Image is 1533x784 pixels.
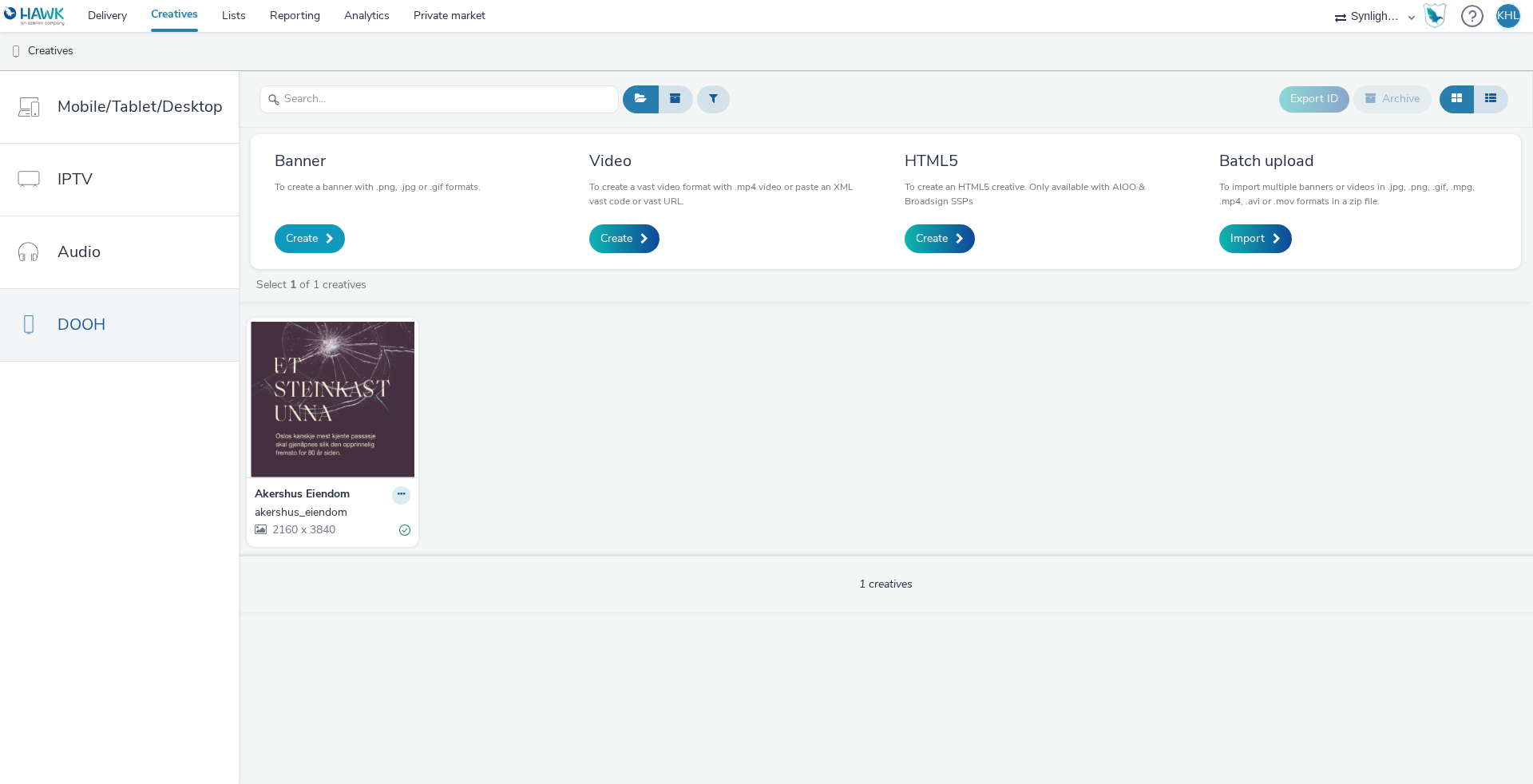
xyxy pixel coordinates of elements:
[255,505,410,521] a: akershus_eiendom
[286,231,318,247] span: Create
[905,224,975,253] a: Create
[1423,3,1447,29] img: Hawk Academy
[4,6,65,26] img: undefined Logo
[905,180,1182,208] p: To create an HTML5 creative. Only available with AIOO & Broadsign SSPs
[1279,86,1349,112] button: Export ID
[1440,85,1474,113] button: Grid
[255,277,373,292] a: Select of 1 creatives
[57,313,105,336] span: DOOH
[57,168,93,191] span: IPTV
[1219,150,1497,172] h3: Batch upload
[255,486,350,505] strong: Akershus Eiendom
[8,44,24,60] img: dooh
[57,95,223,118] span: Mobile/Tablet/Desktop
[916,231,948,247] span: Create
[859,576,913,592] span: 1 creatives
[1230,231,1265,247] span: Import
[275,180,481,194] p: To create a banner with .png, .jpg or .gif formats.
[271,522,335,537] span: 2160 x 3840
[1219,180,1497,208] p: To import multiple banners or videos in .jpg, .png, .gif, .mpg, .mp4, .avi or .mov formats in a z...
[600,231,632,247] span: Create
[275,224,345,253] a: Create
[1353,85,1432,113] button: Archive
[275,150,481,172] h3: Banner
[259,85,619,113] input: Search...
[251,322,414,477] img: akershus_eiendom visual
[399,522,410,539] div: Valid
[905,150,1182,172] h3: HTML5
[57,240,101,263] span: Audio
[589,224,660,253] a: Create
[589,150,867,172] h3: Video
[1219,224,1292,253] a: Import
[1497,4,1519,28] div: KHL
[290,277,296,292] strong: 1
[1473,85,1508,113] button: Table
[589,180,867,208] p: To create a vast video format with .mp4 video or paste an XML vast code or vast URL.
[255,505,404,521] div: akershus_eiendom
[1423,3,1453,29] a: Hawk Academy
